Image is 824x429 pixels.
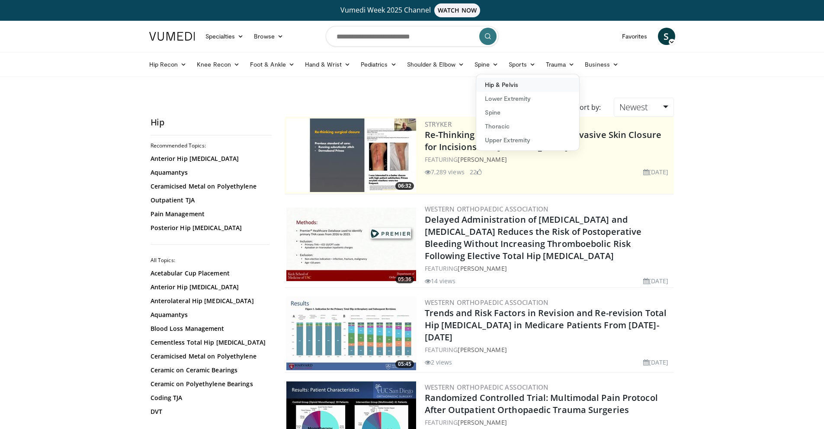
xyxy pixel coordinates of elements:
[286,208,416,281] img: 8b7f9f3d-c0d8-4f20-9fbb-c6dda7c68f65.300x170_q85_crop-smart_upscale.jpg
[425,129,662,153] a: Re-Thinking Surgical Closure: Non-invasive Skin Closure for Incisions and [MEDICAL_DATA]
[151,182,267,191] a: Ceramicised Metal on Polyethylene
[476,106,579,119] a: Spine
[395,182,414,190] span: 06:32
[458,155,507,163] a: [PERSON_NAME]
[425,298,549,307] a: Western Orthopaedic Association
[425,345,672,354] div: FEATURING
[326,26,499,47] input: Search topics, interventions
[425,120,452,128] a: Stryker
[476,119,579,133] a: Thoracic
[286,208,416,281] a: 05:36
[395,360,414,368] span: 05:45
[469,56,503,73] a: Spine
[151,338,267,347] a: Cementless Total Hip [MEDICAL_DATA]
[151,269,267,278] a: Acetabular Cup Placement
[476,92,579,106] a: Lower Extremity
[425,358,452,367] li: 2 views
[151,352,267,361] a: Ceramicised Metal on Polyethylene
[249,28,289,45] a: Browse
[151,117,272,128] h2: Hip
[300,56,356,73] a: Hand & Wrist
[541,56,580,73] a: Trauma
[151,3,674,17] a: Vumedi Week 2025 ChannelWATCH NOW
[286,118,416,192] a: 06:32
[425,276,456,285] li: 14 views
[425,205,549,213] a: Western Orthopaedic Association
[144,56,192,73] a: Hip Recon
[151,311,267,319] a: Aquamantys
[425,392,658,416] a: Randomized Controlled Trial: Multimodal Pain Protocol After Outpatient Orthopaedic Trauma Surgeries
[151,394,267,402] a: Coding TJA
[617,28,653,45] a: Favorites
[569,98,607,117] div: Sort by:
[151,210,267,218] a: Pain Management
[395,275,414,283] span: 05:36
[151,380,267,388] a: Ceramic on Polyethylene Bearings
[643,358,669,367] li: [DATE]
[425,214,642,262] a: Delayed Administration of [MEDICAL_DATA] and [MEDICAL_DATA] Reduces the Risk of Postoperative Ble...
[614,98,673,117] a: Newest
[476,78,579,92] a: Hip & Pelvis
[643,276,669,285] li: [DATE]
[151,168,267,177] a: Aquamantys
[619,101,648,113] span: Newest
[425,264,672,273] div: FEATURING
[200,28,249,45] a: Specialties
[458,418,507,426] a: [PERSON_NAME]
[286,118,416,192] img: f1f532c3-0ef6-42d5-913a-00ff2bbdb663.300x170_q85_crop-smart_upscale.jpg
[458,346,507,354] a: [PERSON_NAME]
[425,418,672,427] div: FEATURING
[151,407,267,416] a: DVT
[151,154,267,163] a: Anterior Hip [MEDICAL_DATA]
[245,56,300,73] a: Foot & Ankle
[151,297,267,305] a: Anterolateral Hip [MEDICAL_DATA]
[425,155,672,164] div: FEATURING
[470,167,482,176] li: 22
[356,56,402,73] a: Pediatrics
[151,142,269,149] h2: Recommended Topics:
[643,167,669,176] li: [DATE]
[434,3,480,17] span: WATCH NOW
[151,196,267,205] a: Outpatient TJA
[151,283,267,291] a: Anterior Hip [MEDICAL_DATA]
[425,167,465,176] li: 7,289 views
[503,56,541,73] a: Sports
[580,56,624,73] a: Business
[151,366,267,375] a: Ceramic on Ceramic Bearings
[151,324,267,333] a: Blood Loss Management
[149,32,195,41] img: VuMedi Logo
[425,307,667,343] a: Trends and Risk Factors in Revision and Re-revision Total Hip [MEDICAL_DATA] in Medicare Patients...
[151,257,269,264] h2: All Topics:
[192,56,245,73] a: Knee Recon
[658,28,675,45] a: S
[458,264,507,272] a: [PERSON_NAME]
[476,133,579,147] a: Upper Extremity
[286,297,416,370] a: 05:45
[425,383,549,391] a: Western Orthopaedic Association
[286,297,416,370] img: cc3d2de9-deb7-43cc-8003-0d76eb163ee0.300x170_q85_crop-smart_upscale.jpg
[151,224,267,232] a: Posterior Hip [MEDICAL_DATA]
[402,56,469,73] a: Shoulder & Elbow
